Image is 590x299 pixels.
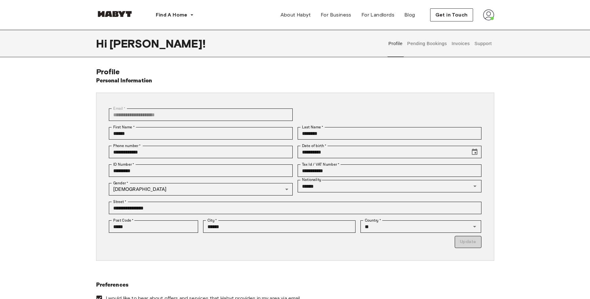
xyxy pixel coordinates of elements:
label: Phone number [113,143,141,149]
label: Post Code [113,218,134,223]
div: user profile tabs [386,30,494,57]
button: Support [474,30,493,57]
label: Email [113,106,125,111]
label: Country [365,218,381,223]
span: For Landlords [361,11,394,19]
span: Profile [96,67,120,76]
span: About Habyt [281,11,311,19]
img: Habyt [96,11,133,17]
button: Find A Home [151,9,199,21]
a: About Habyt [276,9,316,21]
span: Blog [404,11,415,19]
h6: Preferences [96,281,494,289]
label: First Name [113,124,135,130]
label: Date of birth [302,143,326,149]
label: Gender [113,180,128,186]
img: avatar [483,9,494,21]
div: You can't change your email address at the moment. Please reach out to customer support in case y... [109,108,293,121]
button: Get in Touch [430,8,473,21]
a: For Landlords [356,9,399,21]
label: Tax Id / VAT Number [302,162,339,167]
span: [PERSON_NAME] ! [109,37,206,50]
button: Open [471,182,479,191]
span: For Business [321,11,351,19]
label: Last Name [302,124,323,130]
button: Open [470,222,479,231]
button: Pending Bookings [406,30,448,57]
span: Find A Home [156,11,188,19]
span: Hi [96,37,109,50]
button: Invoices [451,30,470,57]
label: City [207,218,217,223]
a: Blog [399,9,420,21]
label: ID Number [113,162,134,167]
button: Choose date, selected date is Mar 22, 1997 [468,146,481,158]
a: For Business [316,9,356,21]
label: Street [113,199,126,205]
h6: Personal Information [96,76,152,85]
label: Nationality [302,177,321,182]
button: Profile [388,30,403,57]
span: Get in Touch [435,11,468,19]
div: [DEMOGRAPHIC_DATA] [109,183,293,195]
